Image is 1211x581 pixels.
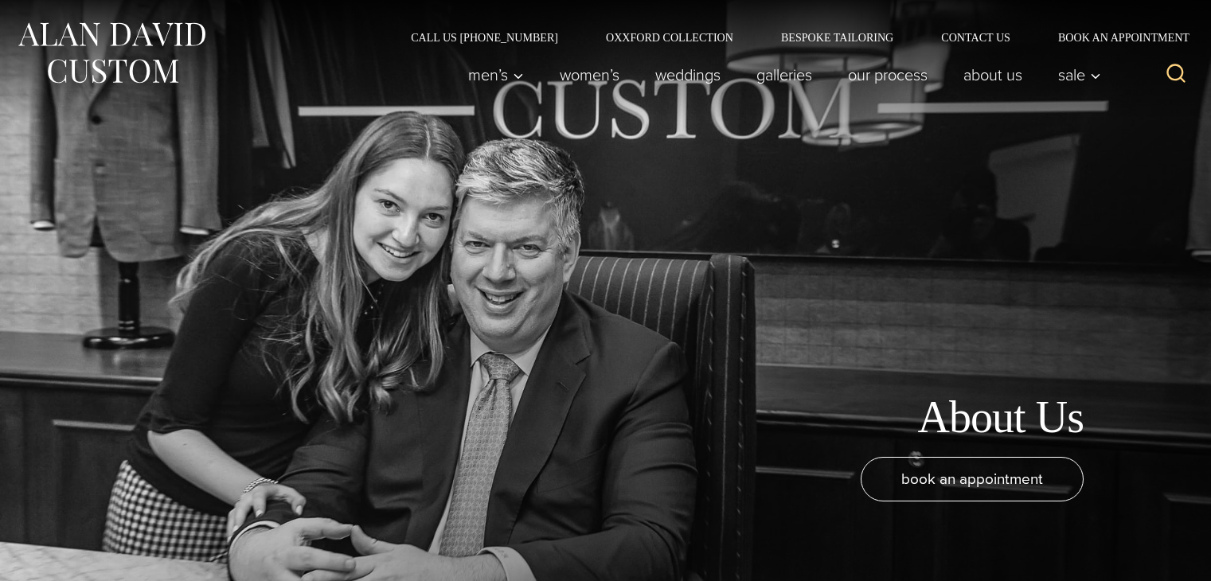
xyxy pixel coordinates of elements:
a: Galleries [739,59,830,91]
a: Bespoke Tailoring [757,32,917,43]
a: Book an Appointment [1034,32,1195,43]
nav: Secondary Navigation [387,32,1195,43]
button: View Search Form [1157,56,1195,94]
span: Men’s [468,67,524,83]
img: Alan David Custom [16,18,207,88]
h1: About Us [917,391,1084,444]
a: Call Us [PHONE_NUMBER] [387,32,582,43]
span: Sale [1058,67,1101,83]
a: Contact Us [917,32,1034,43]
nav: Primary Navigation [451,59,1110,91]
a: Our Process [830,59,946,91]
a: Women’s [542,59,638,91]
a: Oxxford Collection [582,32,757,43]
a: weddings [638,59,739,91]
span: book an appointment [901,467,1043,490]
a: book an appointment [861,457,1084,501]
a: About Us [946,59,1041,91]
